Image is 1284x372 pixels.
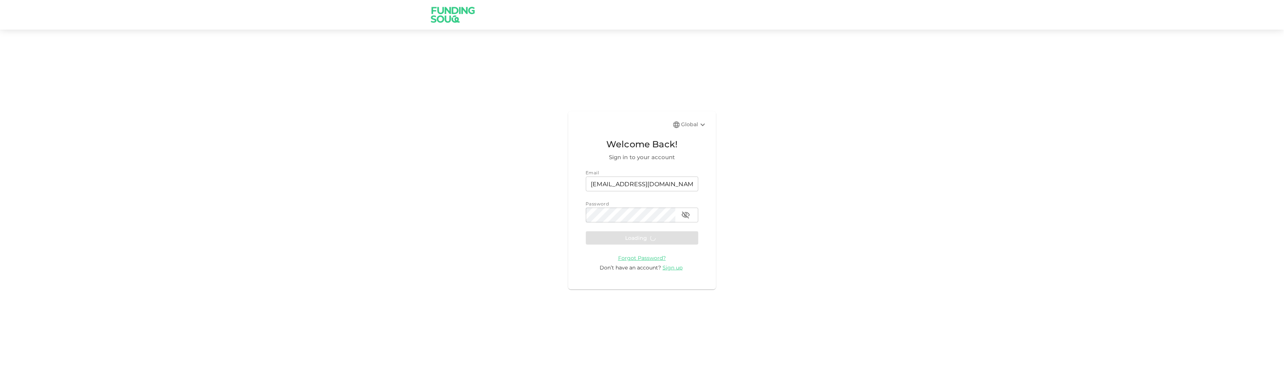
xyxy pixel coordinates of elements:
[586,137,698,151] span: Welcome Back!
[586,170,599,175] span: Email
[618,254,666,261] a: Forgot Password?
[586,208,675,222] input: password
[600,264,661,271] span: Don’t have an account?
[586,153,698,162] span: Sign in to your account
[586,201,609,207] span: Password
[681,120,707,129] div: Global
[586,177,698,191] input: email
[663,264,683,271] span: Sign up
